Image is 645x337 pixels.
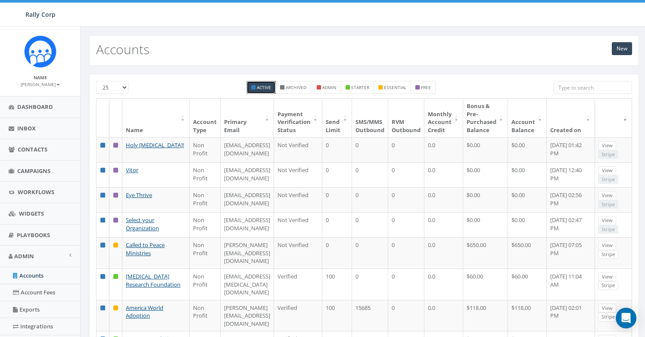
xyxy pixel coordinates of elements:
a: View [598,304,616,313]
td: Non Profit [190,162,221,187]
small: admin [322,84,337,90]
td: 0 [352,269,388,300]
td: 0 [322,212,352,237]
td: $60.00 [463,269,508,300]
td: [EMAIL_ADDRESS][DOMAIN_NAME] [221,162,274,187]
td: $60.00 [508,269,547,300]
a: Stripe [598,312,618,322]
td: 0 [352,237,388,269]
td: [DATE] 01:42 PM [547,137,595,162]
td: Verified [274,300,322,331]
td: 15685 [352,300,388,331]
td: $0.00 [463,187,508,212]
th: Account Balance: activate to sort column ascending [508,99,547,137]
td: $0.00 [508,137,547,162]
a: Stripe [598,250,618,259]
small: essential [384,84,406,90]
a: View [598,141,616,150]
td: 0.0 [424,237,463,269]
td: 0.0 [424,162,463,187]
span: Widgets [19,210,44,217]
td: 100 [322,269,352,300]
td: Not Verified [274,162,322,187]
a: [MEDICAL_DATA] Research Foundation [126,272,181,288]
td: Not Verified [274,187,322,212]
td: 0 [388,187,424,212]
td: $118.00 [463,300,508,331]
a: America World Adoption [126,304,163,320]
td: [DATE] 11:04 AM [547,269,595,300]
td: Not Verified [274,212,322,237]
td: [EMAIL_ADDRESS][DOMAIN_NAME] [221,187,274,212]
td: Non Profit [190,269,221,300]
a: Stripe [598,281,618,290]
td: 0 [388,269,424,300]
img: Icon_1.png [24,35,56,68]
span: Inbox [17,124,36,132]
td: [PERSON_NAME][EMAIL_ADDRESS][DOMAIN_NAME] [221,237,274,269]
a: View [598,272,616,281]
a: Holy [MEDICAL_DATA]! [126,141,184,149]
td: 0.0 [424,300,463,331]
td: Not Verified [274,237,322,269]
td: 0 [388,162,424,187]
td: 0 [388,300,424,331]
small: Name [34,74,47,80]
th: RVM Outbound [388,99,424,137]
td: Non Profit [190,212,221,237]
td: 0 [352,137,388,162]
small: [PERSON_NAME] [21,81,60,87]
small: Archived [286,84,306,90]
a: Called to Peace Ministries [126,241,165,257]
a: New [612,42,632,55]
td: Verified [274,269,322,300]
small: free [421,84,431,90]
td: $0.00 [508,212,547,237]
div: Open Intercom Messenger [616,308,636,328]
td: $650.00 [508,237,547,269]
td: $0.00 [463,162,508,187]
td: [EMAIL_ADDRESS][DOMAIN_NAME] [221,212,274,237]
td: 0 [322,137,352,162]
th: Name: activate to sort column ascending [122,99,190,137]
small: Active [257,84,271,90]
th: Send Limit: activate to sort column ascending [322,99,352,137]
th: Bonus &amp; Pre-Purchased Balance: activate to sort column ascending [463,99,508,137]
td: [DATE] 02:01 PM [547,300,595,331]
a: Vitor [126,166,138,174]
td: 0 [322,237,352,269]
span: Admin [14,252,34,260]
td: $0.00 [508,187,547,212]
td: Non Profit [190,187,221,212]
td: 0 [388,237,424,269]
td: Non Profit [190,237,221,269]
span: Contacts [18,145,47,153]
span: Dashboard [17,103,53,111]
span: Playbooks [17,231,50,239]
td: [EMAIL_ADDRESS][MEDICAL_DATA][DOMAIN_NAME] [221,269,274,300]
a: Select your Organization [126,216,159,232]
td: Non Profit [190,137,221,162]
td: Not Verified [274,137,322,162]
span: Campaigns [17,167,50,175]
td: 0.0 [424,137,463,162]
td: 0.0 [424,212,463,237]
td: 0 [322,187,352,212]
td: 0.0 [424,269,463,300]
a: View [598,216,616,225]
td: $650.00 [463,237,508,269]
small: starter [351,84,369,90]
th: Primary Email : activate to sort column ascending [221,99,274,137]
td: 100 [322,300,352,331]
input: Type to search [554,81,632,94]
h2: Accounts [96,42,150,56]
td: 0 [352,187,388,212]
td: 0 [322,162,352,187]
a: View [598,166,616,175]
td: 0 [352,162,388,187]
td: 0 [388,212,424,237]
a: [PERSON_NAME] [21,80,60,88]
td: [PERSON_NAME][EMAIL_ADDRESS][DOMAIN_NAME] [221,300,274,331]
td: 0 [388,137,424,162]
td: $0.00 [463,137,508,162]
